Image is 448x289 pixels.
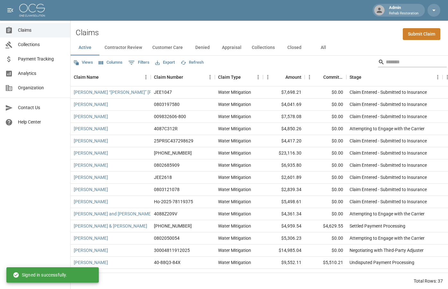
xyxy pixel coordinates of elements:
[147,40,188,55] button: Customer Care
[389,11,418,16] p: Rehab Restoration
[19,4,45,17] img: ocs-logo-white-transparent.png
[218,259,251,266] div: Water Mitigation
[263,123,305,135] div: $4,850.26
[350,271,425,278] div: Attempting to Engage with the Carrier
[74,162,108,168] a: [PERSON_NAME]
[74,138,108,144] a: [PERSON_NAME]
[305,86,346,99] div: $0.00
[74,125,108,132] a: [PERSON_NAME]
[218,162,251,168] div: Water Mitigation
[350,174,427,181] div: Claim Entered - Submitted to Insurance
[305,72,314,82] button: Menu
[154,235,180,241] div: 0802050054
[314,73,323,82] button: Sort
[253,72,263,82] button: Menu
[151,68,215,86] div: Claim Number
[99,73,108,82] button: Sort
[263,147,305,159] div: $23,116.30
[247,40,280,55] button: Collections
[378,57,447,68] div: Search
[350,138,427,144] div: Claim Entered - Submitted to Insurance
[263,184,305,196] div: $2,839.34
[305,135,346,147] div: $0.00
[305,220,346,232] div: $4,629.55
[263,99,305,111] div: $4,041.69
[218,89,251,95] div: Water Mitigation
[386,4,421,16] div: Admin
[350,198,427,205] div: Claim Entered - Submitted to Insurance
[305,269,346,281] div: $0.00
[215,68,263,86] div: Claim Type
[74,89,182,95] a: [PERSON_NAME] “[PERSON_NAME]” [PERSON_NAME]
[403,28,440,40] a: Submit Claim
[350,186,427,193] div: Claim Entered - Submitted to Insurance
[305,232,346,245] div: $0.00
[263,111,305,123] div: $7,578.08
[18,41,65,48] span: Collections
[305,111,346,123] div: $0.00
[263,269,305,281] div: $4,834.83
[305,68,346,86] div: Committed Amount
[74,211,152,217] a: [PERSON_NAME] and [PERSON_NAME]
[218,211,251,217] div: Water Mitigation
[280,40,309,55] button: Closed
[218,186,251,193] div: Water Mitigation
[205,72,215,82] button: Menu
[263,208,305,220] div: $4,361.34
[183,73,192,82] button: Sort
[154,125,178,132] div: 4087C312R
[179,58,205,68] button: Refresh
[433,72,443,82] button: Menu
[154,247,190,253] div: 30004811912025
[154,223,192,229] div: 01-009-163570
[218,101,251,108] div: Water Mitigation
[218,223,251,229] div: Water Mitigation
[74,113,108,120] a: [PERSON_NAME]
[263,86,305,99] div: $7,698.21
[74,259,108,266] a: [PERSON_NAME]
[305,147,346,159] div: $0.00
[154,211,177,217] div: 4088Z209V
[276,73,285,82] button: Sort
[263,68,305,86] div: Amount
[263,220,305,232] div: $4,959.54
[4,4,17,17] button: open drawer
[350,211,425,217] div: Attempting to Engage with the Carrier
[217,40,247,55] button: Appraisal
[218,198,251,205] div: Water Mitigation
[218,138,251,144] div: Water Mitigation
[74,101,108,108] a: [PERSON_NAME]
[285,68,301,86] div: Amount
[18,104,65,111] span: Contact Us
[305,159,346,172] div: $0.00
[350,162,427,168] div: Claim Entered - Submitted to Insurance
[18,27,65,34] span: Claims
[74,247,108,253] a: [PERSON_NAME]
[13,269,67,281] div: Signed in successfully.
[154,174,172,181] div: JEE2618
[218,68,241,86] div: Claim Type
[350,89,427,95] div: Claim Entered - Submitted to Insurance
[18,84,65,91] span: Organization
[76,28,99,37] h2: Claims
[18,119,65,125] span: Help Center
[263,72,273,82] button: Menu
[218,150,251,156] div: Water Mitigation
[263,232,305,245] div: $5,306.23
[74,68,99,86] div: Claim Name
[71,40,99,55] button: Active
[74,235,108,241] a: [PERSON_NAME]
[218,271,251,278] div: Water Mitigation
[97,58,124,68] button: Select columns
[263,196,305,208] div: $5,498.61
[154,162,180,168] div: 0802685909
[263,172,305,184] div: $2,601.89
[154,68,183,86] div: Claim Number
[263,257,305,269] div: $9,552.11
[18,70,65,77] span: Analytics
[127,58,151,68] button: Show filters
[154,186,180,193] div: 0803121078
[350,113,427,120] div: Claim Entered - Submitted to Insurance
[305,172,346,184] div: $0.00
[305,184,346,196] div: $0.00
